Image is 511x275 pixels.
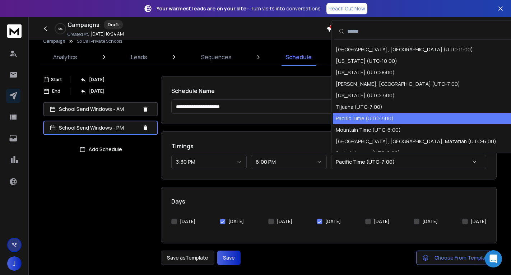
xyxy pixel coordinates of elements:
[336,92,395,99] div: [US_STATE] (UTC-7:00)
[180,219,195,224] label: [DATE]
[131,53,147,61] p: Leads
[325,219,341,224] label: [DATE]
[89,77,104,83] p: [DATE]
[374,219,389,224] label: [DATE]
[277,219,292,224] label: [DATE]
[161,251,214,265] button: Save asTemplate
[171,142,486,150] h1: Timings
[336,126,401,134] div: Mountain Time (UTC-6:00)
[326,3,367,14] a: Reach Out Now
[329,5,365,12] p: Reach Out Now
[281,48,316,66] a: Schedule
[217,251,241,265] button: Save
[336,57,397,65] div: [US_STATE] (UTC-10:00)
[336,149,400,157] div: Saskatchewan (UTC-6:00)
[127,48,152,66] a: Leads
[171,87,486,95] h1: Schedule Name
[59,106,139,113] p: School Send Windows - AM
[471,219,486,224] label: [DATE]
[228,219,244,224] label: [DATE]
[7,256,22,271] button: J
[49,48,82,66] a: Analytics
[336,69,395,76] div: [US_STATE] (UTC-8:00)
[201,53,232,61] p: Sequences
[251,155,326,169] button: 6:00 PM
[43,142,158,157] button: Add Schedule
[171,197,486,206] h1: Days
[336,138,496,145] div: [GEOGRAPHIC_DATA], [GEOGRAPHIC_DATA], Mazatlan (UTC-6:00)
[336,158,398,166] p: Pacific Time (UTC-7:00)
[43,38,65,44] button: Campaign
[435,254,491,261] span: Choose From Template
[336,80,460,88] div: [PERSON_NAME], [GEOGRAPHIC_DATA] (UTC-7:00)
[89,88,104,94] p: [DATE]
[68,32,89,37] p: Created At:
[285,53,312,61] p: Schedule
[336,115,394,122] div: Pacific Time (UTC-7:00)
[52,88,60,94] p: End
[336,103,382,111] div: Tijuana (UTC-7:00)
[7,24,22,38] img: logo
[59,124,139,131] p: School Send Windows - PM
[416,251,497,265] button: Choose From Template
[59,27,62,31] p: 0 %
[77,38,122,44] p: So Cal Private Schools
[157,5,246,12] strong: Your warmest leads are on your site
[422,219,438,224] label: [DATE]
[104,20,123,29] div: Draft
[485,250,502,267] div: Open Intercom Messenger
[336,46,473,53] div: [GEOGRAPHIC_DATA], [GEOGRAPHIC_DATA] (UTC-11:00)
[53,53,77,61] p: Analytics
[171,155,247,169] button: 3:30 PM
[197,48,236,66] a: Sequences
[157,5,321,12] p: – Turn visits into conversations
[68,20,99,29] h1: Campaigns
[90,31,124,37] p: [DATE] 10:24 AM
[51,77,62,83] p: Start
